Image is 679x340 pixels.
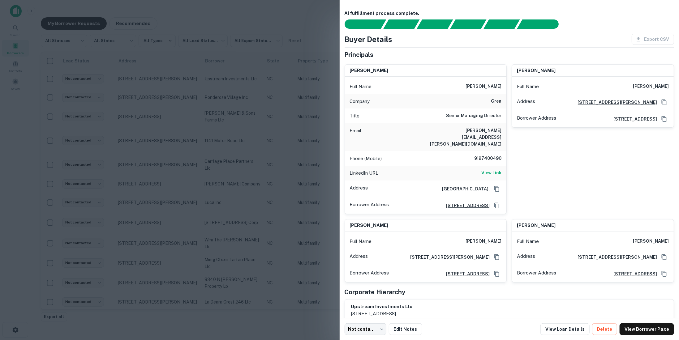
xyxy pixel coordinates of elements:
[350,269,389,278] p: Borrower Address
[345,287,406,297] h5: Corporate Hierarchy
[464,155,501,162] h6: 9197400490
[441,270,490,277] a: [STREET_ADDRESS]
[351,310,413,317] p: [STREET_ADDRESS]
[660,269,669,278] button: Copy Address
[350,184,368,193] p: Address
[573,99,657,106] a: [STREET_ADDRESS][PERSON_NAME]
[350,238,372,245] p: Full Name
[345,34,393,45] h4: Buyer Details
[345,10,674,17] h6: AI fulfillment process complete.
[350,83,372,90] p: Full Name
[466,238,501,245] h6: [PERSON_NAME]
[648,291,679,320] iframe: Chat Widget
[350,67,389,74] h6: [PERSON_NAME]
[592,323,617,335] button: Delete
[573,254,657,261] a: [STREET_ADDRESS][PERSON_NAME]
[633,238,669,245] h6: [PERSON_NAME]
[446,112,501,120] h6: Senior Managing Director
[517,98,535,107] p: Address
[517,67,556,74] h6: [PERSON_NAME]
[517,253,535,262] p: Address
[383,19,419,29] div: Your request is received and processing...
[660,114,669,124] button: Copy Address
[450,19,486,29] div: Principals found, AI now looking for contact information...
[608,116,657,122] a: [STREET_ADDRESS]
[492,184,501,193] button: Copy Address
[437,185,490,192] h6: [GEOGRAPHIC_DATA],
[517,238,539,245] p: Full Name
[620,323,674,335] a: View Borrower Page
[345,323,386,335] div: Not contacted
[350,253,368,262] p: Address
[350,127,362,147] p: Email
[351,303,413,310] h6: upstream investments llc
[466,83,501,90] h6: [PERSON_NAME]
[633,83,669,90] h6: [PERSON_NAME]
[350,98,370,105] p: Company
[337,19,384,29] div: Sending borrower request to AI...
[492,269,501,278] button: Copy Address
[517,83,539,90] p: Full Name
[350,201,389,210] p: Borrower Address
[481,169,501,176] h6: View Link
[483,19,520,29] div: Principals found, still searching for contact information. This may take time...
[660,253,669,262] button: Copy Address
[350,169,379,177] p: LinkedIn URL
[492,253,501,262] button: Copy Address
[660,98,669,107] button: Copy Address
[417,19,453,29] div: Documents found, AI parsing details...
[481,169,501,177] a: View Link
[441,202,490,209] a: [STREET_ADDRESS]
[427,127,501,147] h6: [PERSON_NAME][EMAIL_ADDRESS][PERSON_NAME][DOMAIN_NAME]
[492,201,501,210] button: Copy Address
[517,269,556,278] p: Borrower Address
[389,323,422,335] button: Edit Notes
[540,323,590,335] a: View Loan Details
[350,222,389,229] h6: [PERSON_NAME]
[350,155,382,162] p: Phone (Mobile)
[345,50,374,59] h5: Principals
[405,254,490,261] a: [STREET_ADDRESS][PERSON_NAME]
[517,222,556,229] h6: [PERSON_NAME]
[491,98,501,105] h6: grea
[517,19,566,29] div: AI fulfillment process complete.
[517,114,556,124] p: Borrower Address
[608,270,657,277] a: [STREET_ADDRESS]
[350,112,360,120] p: Title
